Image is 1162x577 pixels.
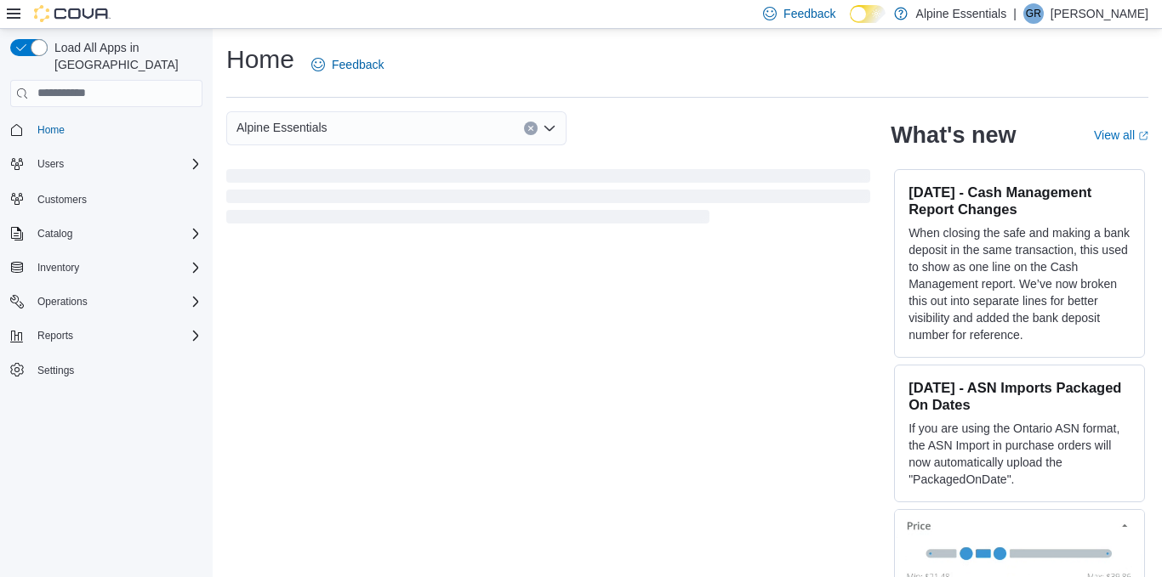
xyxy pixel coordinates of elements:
span: Feedback [332,56,384,73]
span: Load All Apps in [GEOGRAPHIC_DATA] [48,39,202,73]
span: Home [31,119,202,140]
img: Cova [34,5,111,22]
span: Catalog [31,223,202,244]
button: Operations [3,290,209,314]
button: Users [31,154,71,174]
svg: External link [1138,131,1148,141]
button: Customers [3,186,209,211]
div: Greg Rivera [1023,3,1044,24]
button: Home [3,117,209,142]
span: Reports [31,325,202,346]
nav: Complex example [10,110,202,427]
p: Alpine Essentials [916,3,1007,24]
button: Inventory [31,257,86,278]
button: Catalog [31,223,79,244]
span: GR [1026,3,1041,24]
h3: [DATE] - ASN Imports Packaged On Dates [909,379,1131,413]
span: Operations [31,291,202,312]
span: Operations [37,295,88,308]
button: Users [3,152,209,176]
span: Alpine Essentials [236,117,328,138]
button: Clear input [524,122,538,135]
h3: [DATE] - Cash Management Report Changes [909,184,1131,218]
span: Settings [37,364,74,377]
a: Feedback [305,48,390,82]
a: Home [31,120,71,140]
span: Settings [31,359,202,381]
span: Customers [31,188,202,209]
span: Users [37,157,64,171]
button: Operations [31,291,94,312]
button: Reports [3,324,209,348]
h2: What's new [891,122,1016,149]
button: Catalog [3,222,209,246]
button: Reports [31,325,80,346]
span: Reports [37,329,73,342]
h1: Home [226,42,294,76]
button: Inventory [3,256,209,280]
span: Customers [37,193,87,206]
span: Loading [226,173,870,227]
a: Settings [31,360,81,381]
a: Customers [31,190,94,210]
span: Inventory [31,257,202,278]
span: Users [31,154,202,174]
button: Open list of options [543,122,556,135]
p: When closing the safe and making a bank deposit in the same transaction, this used to show as one... [909,224,1131,343]
p: [PERSON_NAME] [1051,3,1148,24]
input: Dark Mode [850,5,886,23]
span: Inventory [37,261,79,274]
a: View allExternal link [1094,128,1148,142]
span: Feedback [783,5,835,22]
span: Catalog [37,227,72,240]
p: If you are using the Ontario ASN format, the ASN Import in purchase orders will now automatically... [909,420,1131,488]
span: Home [37,123,65,137]
button: Settings [3,358,209,382]
p: | [1013,3,1017,24]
